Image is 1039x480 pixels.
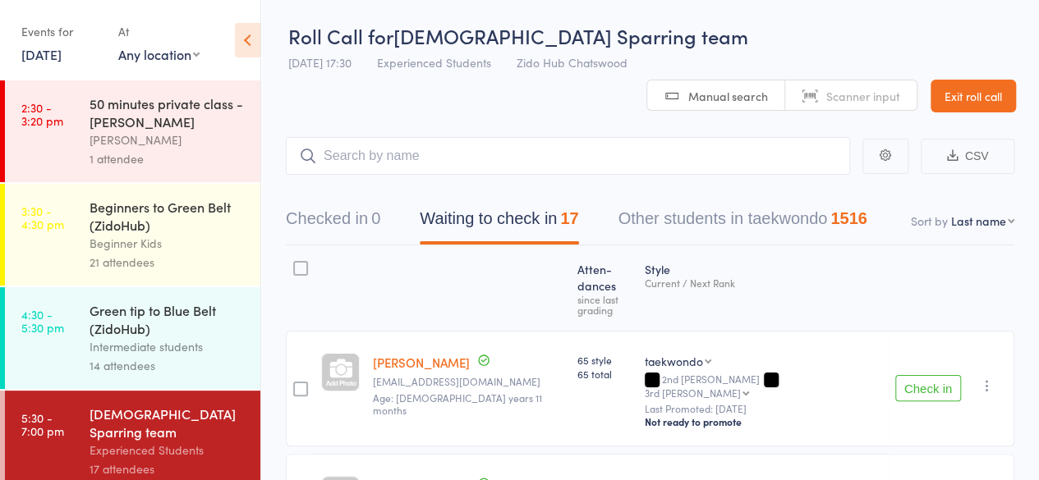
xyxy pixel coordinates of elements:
span: 65 total [577,367,632,381]
div: Beginners to Green Belt (ZidoHub) [90,198,246,234]
time: 2:30 - 3:20 pm [21,101,63,127]
button: Other students in taekwondo1516 [618,201,867,245]
button: Waiting to check in17 [420,201,578,245]
div: Style [638,253,889,323]
span: Experienced Students [377,54,491,71]
input: Search by name [286,137,850,175]
span: Manual search [688,88,768,104]
small: shy2806@gmail.com [373,376,564,387]
div: 3rd [PERSON_NAME] [645,387,741,398]
div: Experienced Students [90,441,246,459]
a: Exit roll call [931,80,1016,112]
div: 14 attendees [90,356,246,375]
div: Atten­dances [571,253,638,323]
span: 65 style [577,353,632,367]
span: [DATE] 17:30 [288,54,352,71]
span: Roll Call for [288,22,393,49]
div: 17 [560,209,578,227]
div: Last name [951,213,1006,229]
div: since last grading [577,294,632,315]
span: Zido Hub Chatswood [517,54,628,71]
div: 21 attendees [90,253,246,272]
div: At [118,18,200,45]
div: 17 attendees [90,459,246,478]
small: Last Promoted: [DATE] [645,403,882,414]
div: 1516 [830,209,867,227]
span: Scanner input [826,88,900,104]
a: 2:30 -3:20 pm50 minutes private class - [PERSON_NAME][PERSON_NAME]1 attendee [5,80,260,182]
a: 4:30 -5:30 pmGreen tip to Blue Belt (ZidoHub)Intermediate students14 attendees [5,287,260,389]
time: 3:30 - 4:30 pm [21,204,64,231]
div: taekwondo [645,353,703,369]
a: [PERSON_NAME] [373,354,470,371]
div: 50 minutes private class - [PERSON_NAME] [90,94,246,130]
a: [DATE] [21,45,62,63]
div: 1 attendee [90,149,246,168]
a: 3:30 -4:30 pmBeginners to Green Belt (ZidoHub)Beginner Kids21 attendees [5,184,260,286]
div: Green tip to Blue Belt (ZidoHub) [90,301,246,337]
div: [DEMOGRAPHIC_DATA] Sparring team [90,405,246,441]
button: Checked in0 [286,201,380,245]
time: 4:30 - 5:30 pm [21,308,64,334]
button: Check in [895,375,961,401]
span: [DEMOGRAPHIC_DATA] Sparring team [393,22,748,49]
span: Age: [DEMOGRAPHIC_DATA] years 11 months [373,391,542,416]
div: Current / Next Rank [645,277,882,288]
div: 0 [371,209,380,227]
button: CSV [921,139,1014,174]
div: Intermediate students [90,337,246,356]
div: [PERSON_NAME] [90,130,246,149]
div: Not ready to promote [645,415,882,428]
div: 2nd [PERSON_NAME] [645,373,882,398]
label: Sort by [911,213,948,229]
div: Events for [21,18,102,45]
div: Any location [118,45,200,63]
div: Beginner Kids [90,234,246,253]
time: 5:30 - 7:00 pm [21,411,64,437]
